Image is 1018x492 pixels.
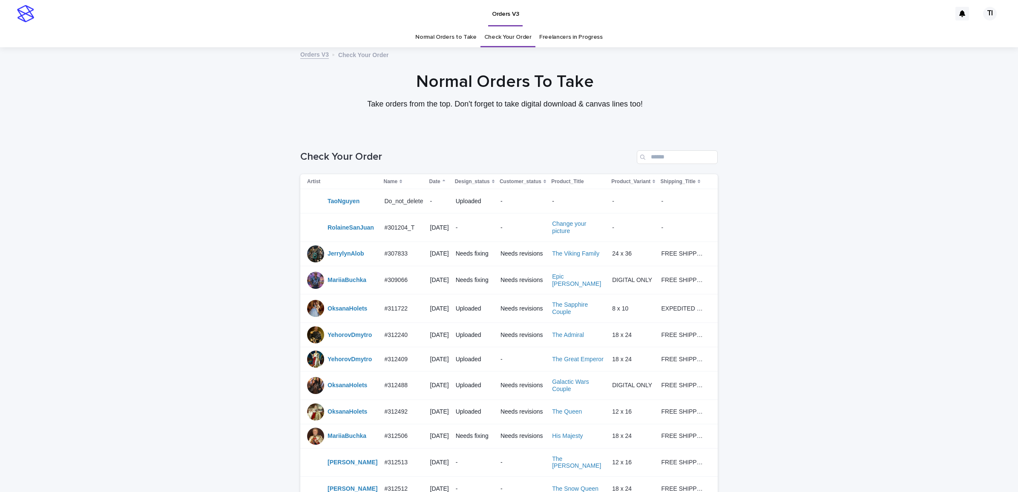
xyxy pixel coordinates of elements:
[552,356,604,363] a: The Great Emperor
[661,457,706,466] p: FREE SHIPPING - preview in 1-2 business days, after your approval delivery will take 5-10 b.d.
[456,276,494,284] p: Needs fixing
[552,250,599,257] a: The Viking Family
[612,431,633,440] p: 18 x 24
[328,432,366,440] a: MariiaBuchka
[661,380,706,389] p: FREE SHIPPING - preview in 1-2 business days, after your approval delivery will take 5-10 b.d.
[384,222,416,231] p: #301204_T
[456,305,494,312] p: Uploaded
[328,356,372,363] a: YehorovDmytro
[552,378,605,393] a: Galactic Wars Couple
[300,189,718,213] tr: TaoNguyen Do_not_deleteDo_not_delete -Uploaded---- --
[328,305,367,312] a: OksanaHolets
[384,406,409,415] p: #312492
[552,273,605,288] a: Epic [PERSON_NAME]
[384,248,409,257] p: #307833
[552,432,583,440] a: His Majesty
[500,432,545,440] p: Needs revisions
[456,356,494,363] p: Uploaded
[430,382,449,389] p: [DATE]
[300,400,718,424] tr: OksanaHolets #312492#312492 [DATE]UploadedNeeds revisionsThe Queen 12 x 1612 x 16 FREE SHIPPING -...
[384,303,409,312] p: #311722
[661,196,665,205] p: -
[415,27,477,47] a: Normal Orders to Take
[456,408,494,415] p: Uploaded
[661,222,665,231] p: -
[384,457,409,466] p: #312513
[456,382,494,389] p: Uploaded
[300,49,329,59] a: Orders V3
[328,250,364,257] a: JerrylynAlob
[660,177,695,186] p: Shipping_Title
[328,408,367,415] a: OksanaHolets
[500,177,541,186] p: Customer_status
[300,371,718,400] tr: OksanaHolets #312488#312488 [DATE]UploadedNeeds revisionsGalactic Wars Couple DIGITAL ONLYDIGITAL...
[500,198,545,205] p: -
[384,275,409,284] p: #309066
[384,380,409,389] p: #312488
[430,432,449,440] p: [DATE]
[612,303,630,312] p: 8 x 10
[335,100,676,109] p: Take orders from the top. Don't forget to take digital download & canvas lines too!
[430,305,449,312] p: [DATE]
[456,250,494,257] p: Needs fixing
[384,431,409,440] p: #312506
[300,347,718,371] tr: YehorovDmytro #312409#312409 [DATE]Uploaded-The Great Emperor 18 x 2418 x 24 FREE SHIPPING - prev...
[500,331,545,339] p: Needs revisions
[300,448,718,477] tr: [PERSON_NAME] #312513#312513 [DATE]--The [PERSON_NAME] 12 x 1612 x 16 FREE SHIPPING - preview in ...
[300,294,718,323] tr: OksanaHolets #311722#311722 [DATE]UploadedNeeds revisionsThe Sapphire Couple 8 x 108 x 10 EXPEDIT...
[338,49,389,59] p: Check Your Order
[429,177,440,186] p: Date
[661,248,706,257] p: FREE SHIPPING - preview in 1-2 business days, after your approval delivery will take 5-10 b.d., l...
[17,5,34,22] img: stacker-logo-s-only.png
[484,27,532,47] a: Check Your Order
[612,406,633,415] p: 12 x 16
[539,27,603,47] a: Freelancers in Progress
[661,431,706,440] p: FREE SHIPPING - preview in 1-2 business days, after your approval delivery will take 5-10 b.d.
[384,196,425,205] p: Do_not_delete
[612,275,654,284] p: DIGITAL ONLY
[661,303,706,312] p: EXPEDITED SHIPPING - preview in 1 business day; delivery up to 5 business days after your approval.
[612,196,616,205] p: -
[430,408,449,415] p: [DATE]
[500,305,545,312] p: Needs revisions
[430,224,449,231] p: [DATE]
[612,222,616,231] p: -
[430,198,449,205] p: -
[328,224,374,231] a: RolaineSanJuan
[328,198,359,205] a: TaoNguyen
[612,457,633,466] p: 12 x 16
[661,275,706,284] p: FREE SHIPPING - preview in 1-2 business days, after your approval delivery will take 5-10 b.d., l...
[500,224,545,231] p: -
[300,242,718,266] tr: JerrylynAlob #307833#307833 [DATE]Needs fixingNeeds revisionsThe Viking Family 24 x 3624 x 36 FRE...
[612,354,633,363] p: 18 x 24
[455,177,490,186] p: Design_status
[456,224,494,231] p: -
[500,356,545,363] p: -
[500,408,545,415] p: Needs revisions
[430,250,449,257] p: [DATE]
[552,408,582,415] a: The Queen
[328,276,366,284] a: MariiaBuchka
[637,150,718,164] input: Search
[552,455,605,470] a: The [PERSON_NAME]
[300,424,718,448] tr: MariiaBuchka #312506#312506 [DATE]Needs fixingNeeds revisionsHis Majesty 18 x 2418 x 24 FREE SHIP...
[456,331,494,339] p: Uploaded
[384,354,409,363] p: #312409
[661,354,706,363] p: FREE SHIPPING - preview in 1-2 business days, after your approval delivery will take 5-10 b.d.
[328,331,372,339] a: YehorovDmytro
[611,177,650,186] p: Product_Variant
[612,248,633,257] p: 24 x 36
[430,276,449,284] p: [DATE]
[612,380,654,389] p: DIGITAL ONLY
[430,331,449,339] p: [DATE]
[500,276,545,284] p: Needs revisions
[552,331,584,339] a: The Admiral
[500,382,545,389] p: Needs revisions
[612,330,633,339] p: 18 x 24
[430,356,449,363] p: [DATE]
[383,177,397,186] p: Name
[307,177,320,186] p: Artist
[500,250,545,257] p: Needs revisions
[384,330,409,339] p: #312240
